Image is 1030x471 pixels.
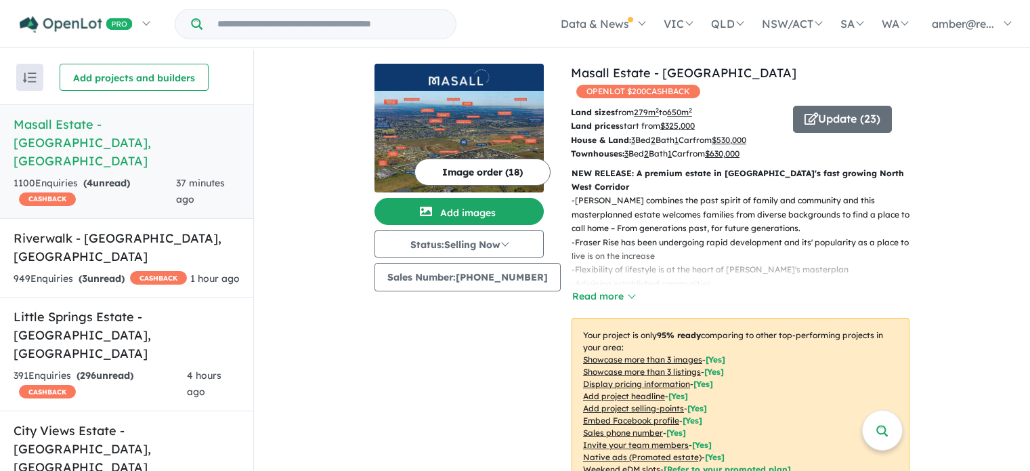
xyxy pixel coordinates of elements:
img: Openlot PRO Logo White [20,16,133,33]
button: Add images [374,198,544,225]
a: Masall Estate - Fraser Rise LogoMasall Estate - Fraser Rise [374,64,544,192]
u: 1 [668,148,672,159]
p: - Flexibility of lifestyle is at the heart of [PERSON_NAME]'s masterplan [572,263,920,277]
div: 1100 Enquir ies [14,176,176,208]
a: Masall Estate - [GEOGRAPHIC_DATA] [571,65,796,81]
span: [ Yes ] [666,428,686,438]
u: Sales phone number [583,428,663,438]
u: 3 [631,135,635,145]
u: 3 [624,148,628,159]
button: Status:Selling Now [374,230,544,258]
u: 2 [651,135,656,145]
h5: Little Springs Estate - [GEOGRAPHIC_DATA] , [GEOGRAPHIC_DATA] [14,308,240,363]
u: Add project headline [583,391,665,401]
u: $ 530,000 [712,135,746,145]
u: Add project selling-points [583,403,684,413]
p: - [PERSON_NAME] combines the past spirit of family and community and this masterplanned estate we... [572,194,920,235]
span: CASHBACK [19,385,76,398]
div: 391 Enquir ies [14,368,187,401]
button: Read more [572,289,635,304]
u: Showcase more than 3 listings [583,367,701,377]
sup: 2 [689,106,692,114]
p: NEW RELEASE: A premium estate in [GEOGRAPHIC_DATA]'s fast growing North West Corridor [572,167,909,194]
strong: ( unread) [83,177,130,189]
button: Update (23) [793,106,892,133]
p: start from [571,119,783,133]
u: Invite your team members [583,440,689,450]
u: 2 [644,148,649,159]
sup: 2 [656,106,659,114]
span: 296 [80,369,96,382]
span: [ Yes ] [668,391,688,401]
span: [ Yes ] [693,379,713,389]
button: Add projects and builders [60,64,209,91]
u: Showcase more than 3 images [583,354,702,365]
span: OPENLOT $ 200 CASHBACK [576,85,700,98]
b: Land sizes [571,107,615,117]
img: sort.svg [23,73,37,83]
div: 949 Enquir ies [14,271,187,287]
u: Native ads (Promoted estate) [583,452,702,462]
button: Sales Number:[PHONE_NUMBER] [374,263,561,291]
strong: ( unread) [79,272,125,285]
b: Land prices [571,121,620,131]
span: [Yes] [705,452,725,462]
b: House & Land: [571,135,631,145]
p: Bed Bath Car from [571,134,783,147]
input: Try estate name, suburb, builder or developer [205,9,453,39]
u: 650 m [667,107,692,117]
button: Image order (18) [414,159,551,186]
p: - Adjoining established communities [572,277,920,291]
span: CASHBACK [130,271,187,285]
span: amber@re... [932,17,994,30]
span: [ Yes ] [683,415,702,426]
span: [ Yes ] [687,403,707,413]
img: Masall Estate - Fraser Rise [374,91,544,192]
u: 279 m [634,107,659,117]
u: $ 630,000 [705,148,739,159]
span: [ Yes ] [692,440,712,450]
img: Masall Estate - Fraser Rise Logo [380,69,538,85]
u: Display pricing information [583,379,690,389]
p: from [571,106,783,119]
b: 95 % ready [657,330,701,340]
h5: Masall Estate - [GEOGRAPHIC_DATA] , [GEOGRAPHIC_DATA] [14,115,240,170]
u: Embed Facebook profile [583,415,679,426]
span: [ Yes ] [704,367,724,377]
p: Bed Bath Car from [571,147,783,161]
u: 1 [674,135,679,145]
span: 3 [82,272,87,285]
span: CASHBACK [19,192,76,206]
u: $ 325,000 [660,121,695,131]
span: 37 minutes ago [176,177,225,205]
p: - Fraser Rise has been undergoing rapid development and its' popularity as a place to live is on ... [572,236,920,264]
span: to [659,107,692,117]
strong: ( unread) [77,369,133,382]
b: Townhouses: [571,148,624,159]
span: 4 hours ago [187,369,221,398]
span: 4 [87,177,93,189]
span: 1 hour ago [190,272,240,285]
h5: Riverwalk - [GEOGRAPHIC_DATA] , [GEOGRAPHIC_DATA] [14,229,240,266]
span: [ Yes ] [706,354,725,365]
